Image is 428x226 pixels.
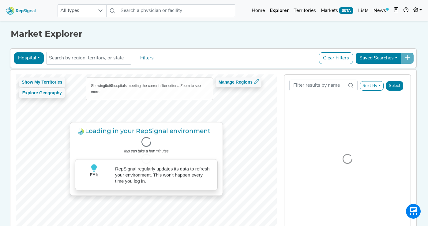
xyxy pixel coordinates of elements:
[291,5,318,17] a: Territories
[115,166,212,184] p: RepSignal regularly updates its data to refresh your environment. This won't happen every time yo...
[11,29,417,39] h1: Market Explorer
[212,127,213,135] span: .
[356,5,371,17] a: Lists
[216,77,261,87] button: Manage Regions
[75,148,218,154] p: this can take a few minutes
[339,7,353,13] span: BETA
[49,55,129,62] input: Search by region, territory, or state
[267,5,291,17] a: Explorer
[90,164,98,172] img: lightbulb
[318,5,356,17] a: MarketsBETA
[75,127,218,135] h3: Loading in your RepSignal environment
[19,77,65,87] button: Show My Territories
[80,172,108,186] p: FYI:
[91,84,201,94] span: Zoom to see more.
[118,4,235,17] input: Search a physician or facility
[249,5,267,17] a: Home
[355,52,401,64] button: Saved Searches
[91,84,180,88] span: Showing of hospitals meeting the current filter criteria.
[133,53,155,63] button: Filters
[391,5,401,17] button: Intel Book
[58,5,95,17] span: All types
[210,127,212,135] span: .
[105,84,107,88] b: 0
[371,5,391,17] a: News
[110,84,112,88] b: 0
[319,52,353,64] button: Clear Filters
[14,52,44,64] button: Hospital
[19,88,65,98] button: Explore Geography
